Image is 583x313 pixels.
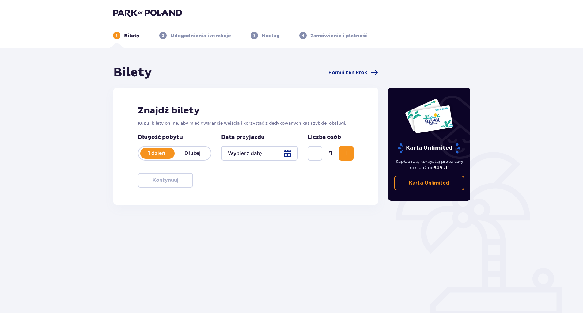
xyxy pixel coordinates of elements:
p: Długość pobytu [138,134,211,141]
p: Liczba osób [308,134,341,141]
p: Zapłać raz, korzystaj przez cały rok. Już od ! [394,158,464,171]
div: 4Zamówienie i płatność [299,32,368,39]
p: 4 [302,33,304,38]
p: Kupuj bilety online, aby mieć gwarancję wejścia i korzystać z dedykowanych kas szybkiej obsługi. [138,120,354,126]
a: Karta Unlimited [394,176,464,190]
h1: Bilety [113,65,152,80]
span: 649 zł [433,165,447,170]
span: Pomiń ten krok [328,69,367,76]
button: Kontynuuj [138,173,193,188]
h2: Znajdź bilety [138,105,354,116]
a: Pomiń ten krok [328,69,378,76]
p: Karta Unlimited [397,143,461,154]
p: 1 [116,33,117,38]
p: Zamówienie i płatność [310,32,368,39]
span: 1 [324,149,338,158]
div: 1Bilety [113,32,140,39]
p: 2 [162,33,164,38]
p: Kontynuuj [153,177,178,184]
p: Data przyjazdu [221,134,265,141]
p: Nocleg [262,32,280,39]
img: Park of Poland logo [113,9,182,17]
p: Bilety [124,32,140,39]
p: Udogodnienia i atrakcje [170,32,231,39]
div: 2Udogodnienia i atrakcje [159,32,231,39]
p: Karta Unlimited [409,180,449,186]
button: Zmniejsz [308,146,322,161]
button: Zwiększ [339,146,354,161]
p: 1 dzień [138,150,175,157]
p: Dłużej [175,150,211,157]
div: 3Nocleg [251,32,280,39]
img: Dwie karty całoroczne do Suntago z napisem 'UNLIMITED RELAX', na białym tle z tropikalnymi liśćmi... [405,98,453,134]
p: 3 [253,33,255,38]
